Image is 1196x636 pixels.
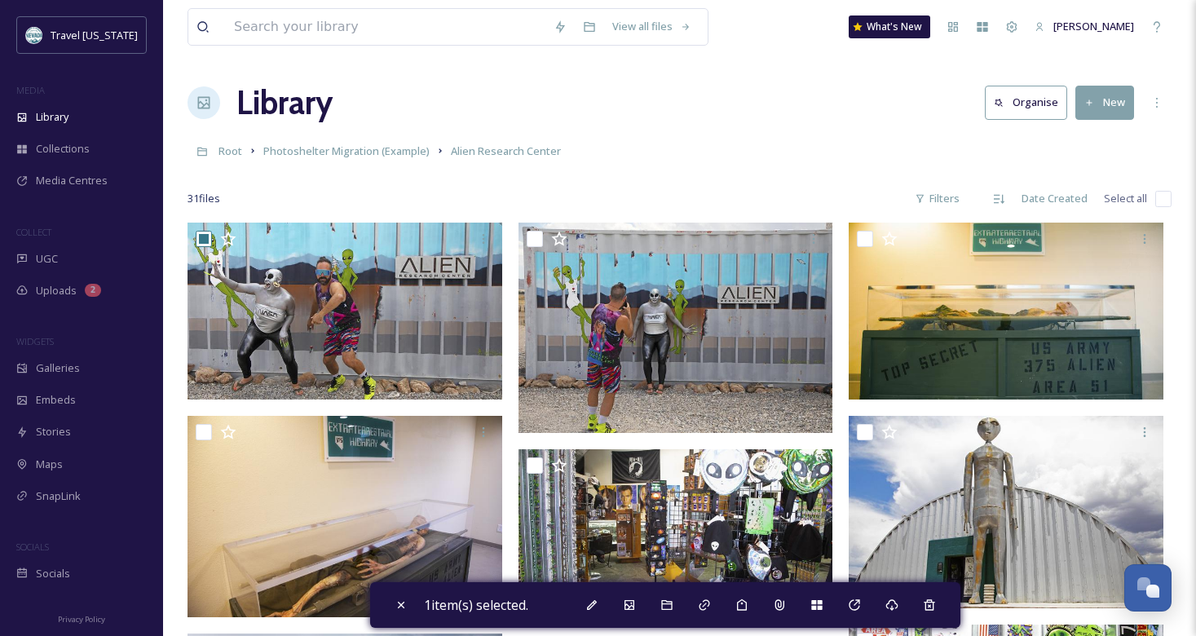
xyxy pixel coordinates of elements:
div: 2 [85,284,101,297]
button: Organise [985,86,1067,119]
a: View all files [604,11,700,42]
img: AlienResearch16_SM.jpg [519,448,833,625]
span: Privacy Policy [58,614,105,625]
span: Alien Research Center [451,144,561,158]
div: Filters [907,183,968,214]
span: Galleries [36,360,80,376]
button: Open Chat [1124,564,1172,612]
a: Photoshelter Migration (Example) [263,141,430,161]
a: [PERSON_NAME] [1026,11,1142,42]
span: Root [218,144,242,158]
input: Search your library [226,9,545,45]
span: [PERSON_NAME] [1053,19,1134,33]
span: Collections [36,141,90,157]
span: Select all [1104,191,1147,206]
span: SOCIALS [16,541,49,553]
button: New [1075,86,1134,119]
span: SnapLink [36,488,81,504]
span: Socials [36,566,70,581]
a: Library [236,78,333,127]
span: Media Centres [36,173,108,188]
a: Root [218,141,242,161]
a: Alien Research Center [451,141,561,161]
img: AlienResearch19_SM.jpg [849,416,1163,607]
span: Library [36,109,68,125]
span: WIDGETS [16,335,54,347]
span: Stories [36,424,71,439]
span: 1 item(s) selected. [424,596,528,614]
a: Organise [985,86,1075,119]
span: UGC [36,251,58,267]
span: MEDIA [16,84,45,96]
span: COLLECT [16,226,51,238]
img: AlienResearch22_SM.jpg [519,223,833,433]
a: What's New [849,15,930,38]
span: Photoshelter Migration (Example) [263,144,430,158]
span: Uploads [36,283,77,298]
a: Privacy Policy [58,608,105,628]
img: AlienResearch21_SM.jpg [849,223,1163,400]
span: Embeds [36,392,76,408]
span: Maps [36,457,63,472]
img: AlienResearch20_SM.jpg [188,416,502,616]
img: AlienResearch23_SM.jpg [188,223,502,400]
span: Travel [US_STATE] [51,28,138,42]
div: Date Created [1013,183,1096,214]
img: download.jpeg [26,27,42,43]
span: 31 file s [188,191,220,206]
